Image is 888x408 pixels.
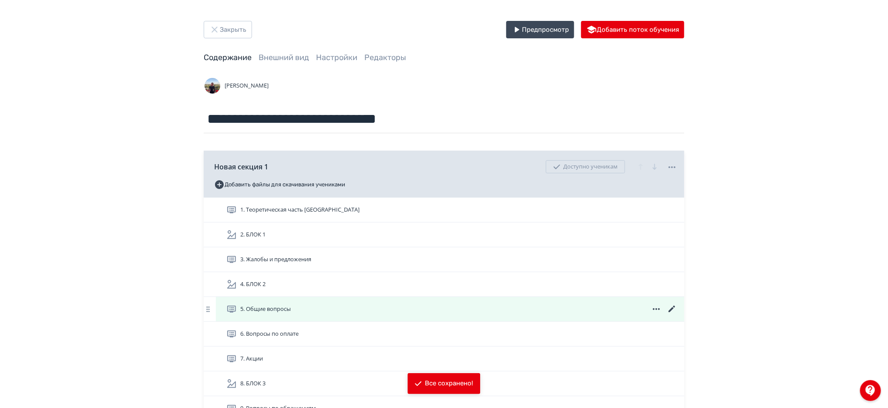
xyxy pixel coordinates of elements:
div: 3. Жалобы и предложения [204,247,684,272]
span: 7. Акции [240,354,263,363]
span: 4. БЛОК 2 [240,280,266,289]
div: 8. БЛОК 3 [204,371,684,396]
span: 1. Теоретическая часть Confluence [240,206,360,214]
div: 7. Акции [204,347,684,371]
a: Редакторы [364,53,406,62]
a: Внешний вид [259,53,309,62]
span: 3. Жалобы и предложения [240,255,311,264]
a: Настройки [316,53,357,62]
span: 6. Вопросы по оплате [240,330,299,338]
a: Содержание [204,53,252,62]
button: Предпросмотр [506,21,574,38]
div: 2. БЛОК 1 [204,223,684,247]
button: Добавить поток обучения [581,21,684,38]
div: Доступно ученикам [546,160,625,173]
div: 6. Вопросы по оплате [204,322,684,347]
div: 4. БЛОК 2 [204,272,684,297]
span: Новая секция 1 [214,162,268,172]
span: 2. БЛОК 1 [240,230,266,239]
div: Все сохранено! [425,379,474,388]
button: Добавить файлы для скачивания учениками [214,178,345,192]
button: Закрыть [204,21,252,38]
span: 8. БЛОК 3 [240,379,266,388]
span: 5. Общие вопросы [240,305,291,314]
img: Avatar [204,77,221,94]
div: 1. Теоретическая часть [GEOGRAPHIC_DATA] [204,198,684,223]
span: [PERSON_NAME] [225,81,269,90]
div: 5. Общие вопросы [204,297,684,322]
